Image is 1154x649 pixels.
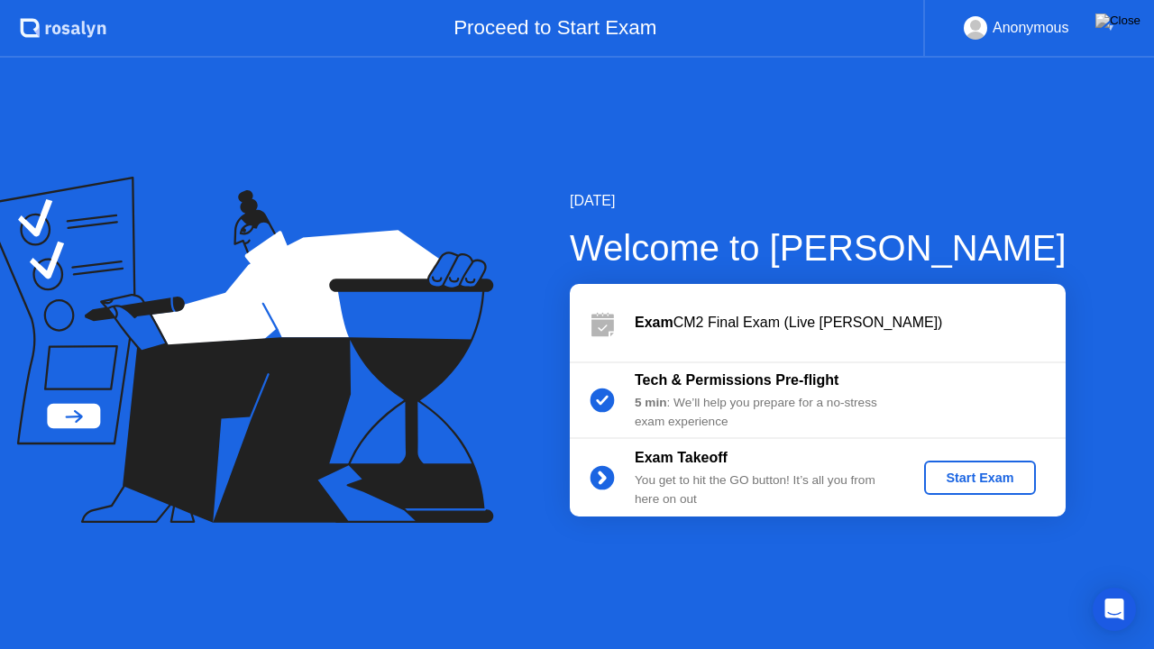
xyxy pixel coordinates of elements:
[635,394,894,431] div: : We’ll help you prepare for a no-stress exam experience
[993,16,1069,40] div: Anonymous
[635,450,728,465] b: Exam Takeoff
[635,471,894,508] div: You get to hit the GO button! It’s all you from here on out
[635,312,1066,334] div: CM2 Final Exam (Live [PERSON_NAME])
[924,461,1035,495] button: Start Exam
[570,221,1067,275] div: Welcome to [PERSON_NAME]
[635,396,667,409] b: 5 min
[1093,588,1136,631] div: Open Intercom Messenger
[635,315,673,330] b: Exam
[635,372,838,388] b: Tech & Permissions Pre-flight
[931,471,1028,485] div: Start Exam
[1095,14,1140,28] img: Close
[570,190,1067,212] div: [DATE]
